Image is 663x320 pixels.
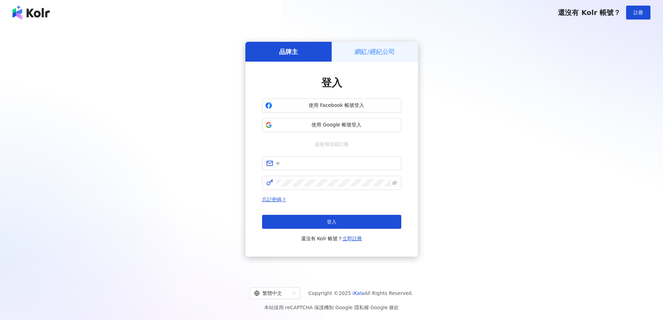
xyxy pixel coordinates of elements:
[342,236,362,241] a: 立即註冊
[275,122,398,128] span: 使用 Google 帳號登入
[310,140,354,148] span: 或使用信箱註冊
[626,6,650,19] button: 註冊
[355,47,395,56] h5: 網紅/經紀公司
[262,118,401,132] button: 使用 Google 帳號登入
[336,305,369,310] a: Google 隱私權
[254,288,290,299] div: 繁體中文
[275,102,398,109] span: 使用 Facebook 帳號登入
[327,219,337,225] span: 登入
[369,305,371,310] span: |
[301,234,362,243] span: 還沒有 Kolr 帳號？
[262,215,401,229] button: 登入
[264,303,399,312] span: 本站採用 reCAPTCHA 保護機制
[308,289,413,297] span: Copyright © 2025 All Rights Reserved.
[633,10,643,15] span: 註冊
[334,305,336,310] span: |
[321,77,342,89] span: 登入
[392,180,397,185] span: eye-invisible
[262,99,401,112] button: 使用 Facebook 帳號登入
[279,47,298,56] h5: 品牌主
[353,290,364,296] a: iKala
[558,8,621,17] span: 還沒有 Kolr 帳號？
[370,305,399,310] a: Google 條款
[13,6,50,19] img: logo
[262,197,286,202] a: 忘記密碼？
